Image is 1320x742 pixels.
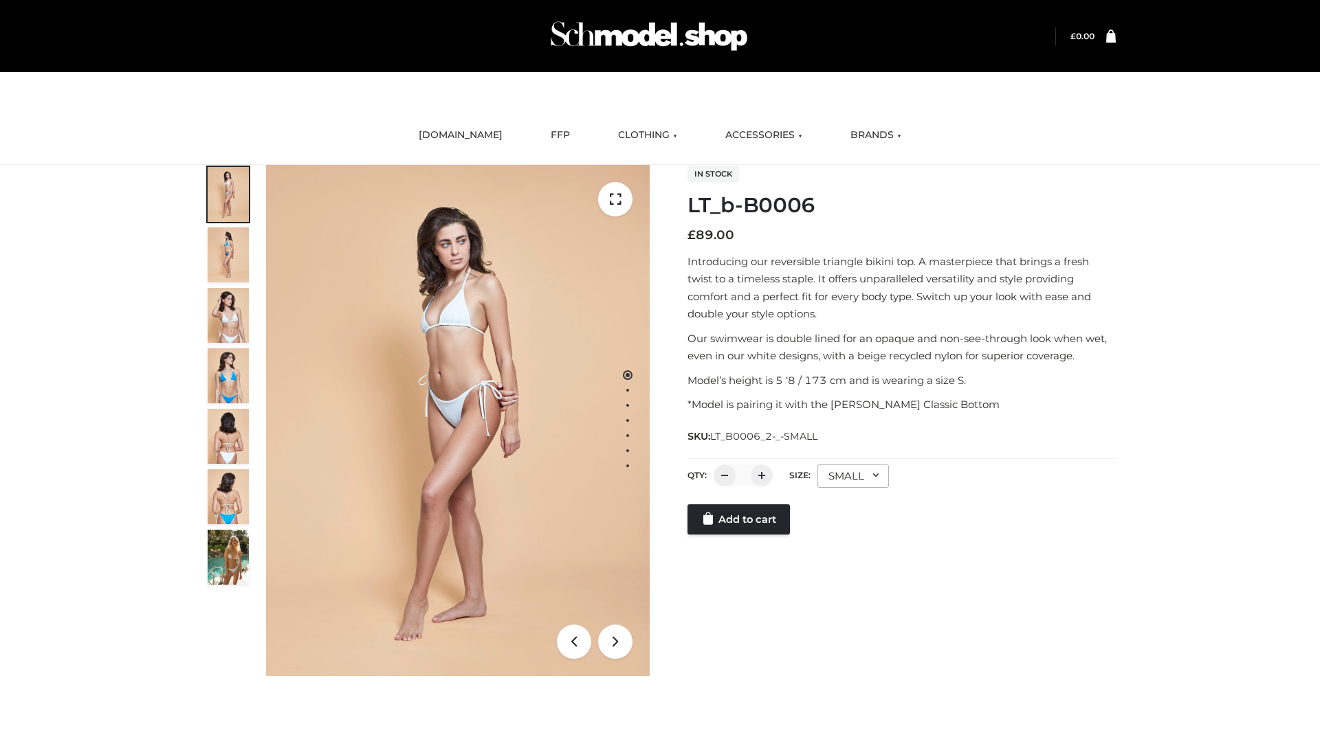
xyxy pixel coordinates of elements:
img: Schmodel Admin 964 [546,9,752,63]
a: ACCESSORIES [715,120,813,150]
p: Model’s height is 5 ‘8 / 173 cm and is wearing a size S. [687,372,1116,390]
a: Add to cart [687,504,790,535]
label: Size: [789,470,811,480]
div: SMALL [817,464,889,488]
img: ArielClassicBikiniTop_CloudNine_AzureSky_OW114ECO_1-scaled.jpg [208,167,249,222]
img: ArielClassicBikiniTop_CloudNine_AzureSky_OW114ECO_2-scaled.jpg [208,227,249,282]
img: Arieltop_CloudNine_AzureSky2.jpg [208,530,249,585]
p: Our swimwear is double lined for an opaque and non-see-through look when wet, even in our white d... [687,330,1116,365]
label: QTY: [687,470,707,480]
a: £0.00 [1070,31,1094,41]
span: In stock [687,166,739,182]
a: CLOTHING [608,120,687,150]
img: ArielClassicBikiniTop_CloudNine_AzureSky_OW114ECO_4-scaled.jpg [208,348,249,403]
a: [DOMAIN_NAME] [408,120,513,150]
a: FFP [540,120,580,150]
h1: LT_b-B0006 [687,193,1116,218]
img: ArielClassicBikiniTop_CloudNine_AzureSky_OW114ECO_3-scaled.jpg [208,288,249,343]
img: ArielClassicBikiniTop_CloudNine_AzureSky_OW114ECO_8-scaled.jpg [208,469,249,524]
img: ArielClassicBikiniTop_CloudNine_AzureSky_OW114ECO_1 [266,165,650,676]
span: £ [1070,31,1076,41]
span: SKU: [687,428,819,445]
bdi: 89.00 [687,227,734,243]
p: *Model is pairing it with the [PERSON_NAME] Classic Bottom [687,396,1116,414]
bdi: 0.00 [1070,31,1094,41]
p: Introducing our reversible triangle bikini top. A masterpiece that brings a fresh twist to a time... [687,253,1116,323]
span: LT_B0006_2-_-SMALL [710,430,817,442]
a: BRANDS [840,120,912,150]
span: £ [687,227,696,243]
img: ArielClassicBikiniTop_CloudNine_AzureSky_OW114ECO_7-scaled.jpg [208,409,249,464]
